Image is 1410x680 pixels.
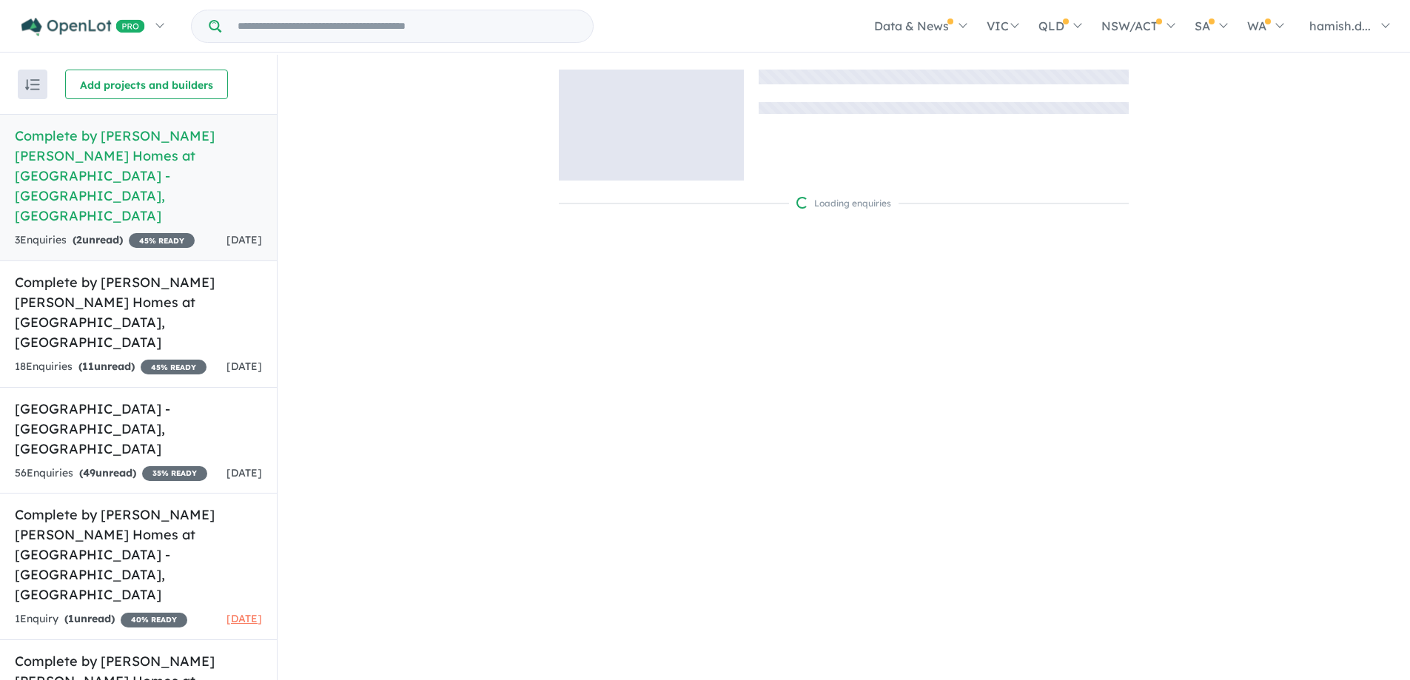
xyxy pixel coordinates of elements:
[226,466,262,479] span: [DATE]
[15,505,262,605] h5: Complete by [PERSON_NAME] [PERSON_NAME] Homes at [GEOGRAPHIC_DATA] - [GEOGRAPHIC_DATA] , [GEOGRAP...
[15,610,187,628] div: 1 Enquir y
[82,360,94,373] span: 11
[76,233,82,246] span: 2
[121,613,187,627] span: 40 % READY
[796,196,891,211] div: Loading enquiries
[68,612,74,625] span: 1
[129,233,195,248] span: 45 % READY
[79,466,136,479] strong: ( unread)
[25,79,40,90] img: sort.svg
[15,399,262,459] h5: [GEOGRAPHIC_DATA] - [GEOGRAPHIC_DATA] , [GEOGRAPHIC_DATA]
[226,360,262,373] span: [DATE]
[142,466,207,481] span: 35 % READY
[141,360,207,374] span: 45 % READY
[78,360,135,373] strong: ( unread)
[64,612,115,625] strong: ( unread)
[65,70,228,99] button: Add projects and builders
[1309,18,1371,33] span: hamish.d...
[226,612,262,625] span: [DATE]
[21,18,145,36] img: Openlot PRO Logo White
[15,126,262,226] h5: Complete by [PERSON_NAME] [PERSON_NAME] Homes at [GEOGRAPHIC_DATA] - [GEOGRAPHIC_DATA] , [GEOGRAP...
[15,358,207,376] div: 18 Enquir ies
[15,272,262,352] h5: Complete by [PERSON_NAME] [PERSON_NAME] Homes at [GEOGRAPHIC_DATA] , [GEOGRAPHIC_DATA]
[15,232,195,249] div: 3 Enquir ies
[226,233,262,246] span: [DATE]
[15,465,207,482] div: 56 Enquir ies
[224,10,590,42] input: Try estate name, suburb, builder or developer
[73,233,123,246] strong: ( unread)
[83,466,95,479] span: 49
